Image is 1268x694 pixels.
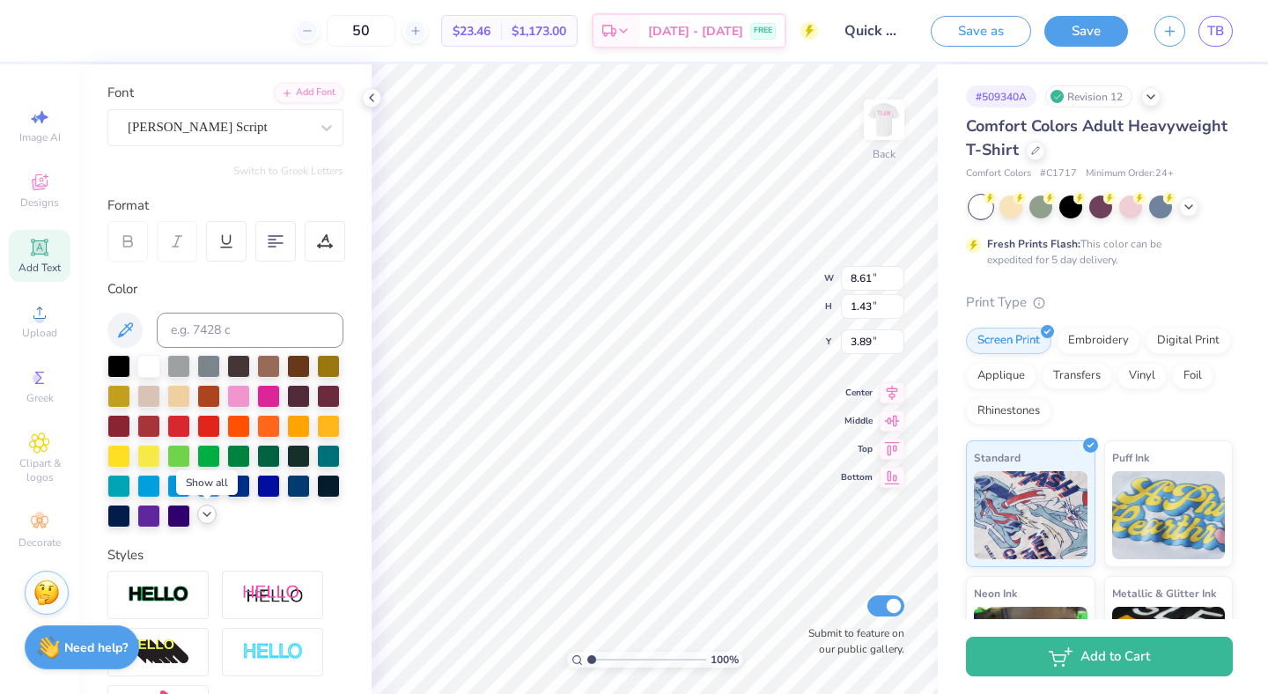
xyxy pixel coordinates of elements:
div: Rhinestones [966,398,1051,425]
img: Puff Ink [1112,471,1226,559]
span: Puff Ink [1112,448,1149,467]
button: Switch to Greek Letters [233,164,343,178]
span: Comfort Colors [966,166,1031,181]
div: Revision 12 [1045,85,1132,107]
div: Back [873,146,896,162]
span: Upload [22,326,57,340]
span: $1,173.00 [512,22,566,41]
span: Neon Ink [974,584,1017,602]
input: e.g. 7428 c [157,313,343,348]
span: Add Text [18,261,61,275]
span: Minimum Order: 24 + [1086,166,1174,181]
img: Back [866,102,902,137]
span: Center [841,387,873,399]
label: Submit to feature on our public gallery. [799,625,904,657]
span: Greek [26,391,54,405]
span: Designs [20,196,59,210]
span: Bottom [841,471,873,484]
div: Format [107,196,345,216]
span: Middle [841,415,873,427]
span: Top [841,443,873,455]
div: Print Type [966,292,1233,313]
a: TB [1198,16,1233,47]
span: FREE [754,25,772,37]
img: Negative Space [242,642,304,662]
img: Standard [974,471,1087,559]
button: Save [1044,16,1128,47]
div: # 509340A [966,85,1036,107]
div: This color can be expedited for 5 day delivery. [987,236,1204,268]
span: 100 % [711,652,739,668]
span: Decorate [18,535,61,550]
div: Screen Print [966,328,1051,354]
div: Show all [176,470,238,495]
span: Comfort Colors Adult Heavyweight T-Shirt [966,115,1227,160]
button: Add to Cart [966,637,1233,676]
strong: Need help? [64,639,128,656]
img: 3d Illusion [128,639,189,667]
img: Stroke [128,585,189,605]
div: Foil [1172,363,1213,389]
label: Font [107,83,134,103]
span: Standard [974,448,1021,467]
div: Embroidery [1057,328,1140,354]
span: [DATE] - [DATE] [648,22,743,41]
span: Metallic & Glitter Ink [1112,584,1216,602]
div: Color [107,279,343,299]
div: Transfers [1042,363,1112,389]
input: Untitled Design [831,13,918,48]
input: – – [327,15,395,47]
span: $23.46 [453,22,490,41]
span: Clipart & logos [9,456,70,484]
div: Vinyl [1117,363,1167,389]
div: Add Font [274,83,343,103]
strong: Fresh Prints Flash: [987,237,1080,251]
span: # C1717 [1040,166,1077,181]
img: Shadow [242,584,304,606]
div: Applique [966,363,1036,389]
button: Save as [931,16,1031,47]
span: TB [1207,21,1224,41]
span: Image AI [19,130,61,144]
div: Styles [107,545,343,565]
div: Digital Print [1146,328,1231,354]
